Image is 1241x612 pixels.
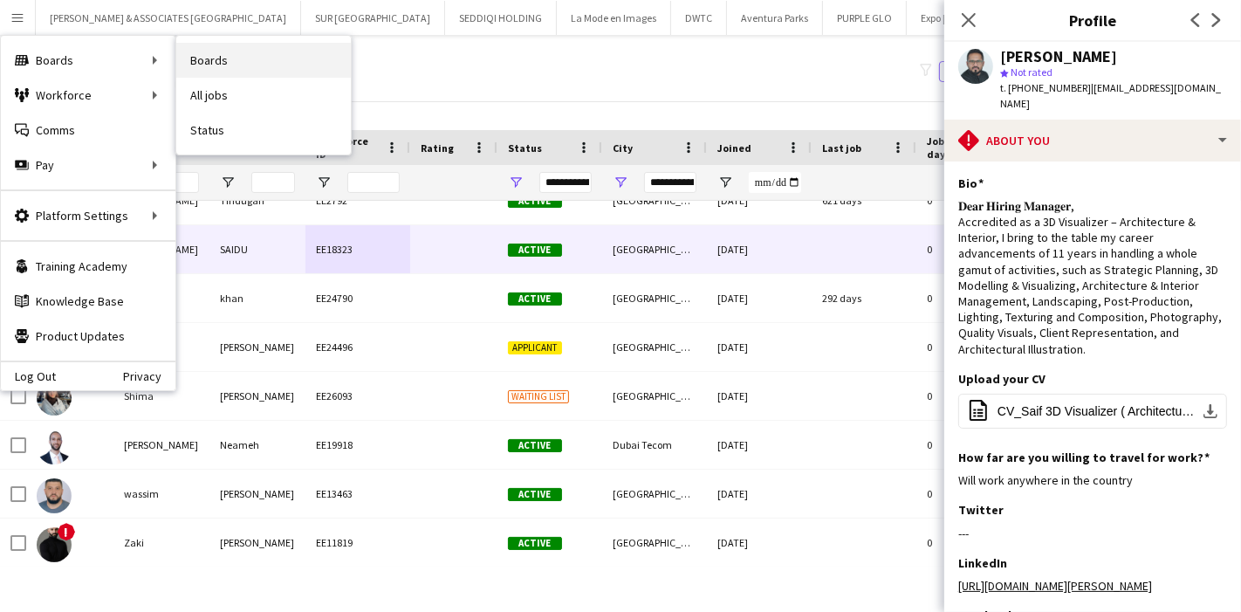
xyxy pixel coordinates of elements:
div: Dubai Tecom [602,421,707,469]
div: [GEOGRAPHIC_DATA] [602,323,707,371]
span: Active [508,439,562,452]
h3: Upload your CV [958,371,1046,387]
div: [PERSON_NAME] [209,323,305,371]
div: [PERSON_NAME] [113,421,209,469]
div: 0 [916,519,1030,567]
div: EE11819 [305,519,410,567]
div: wassim [113,470,209,518]
div: Tindugan [209,176,305,224]
button: PURPLE GLO [823,1,907,35]
div: 0 [916,274,1030,322]
div: Pay [1,148,175,182]
img: Wajeeh Neameh [37,430,72,464]
span: Waiting list [508,390,569,403]
div: [PERSON_NAME] [209,519,305,567]
div: EE26093 [305,372,410,420]
div: About you [944,120,1241,162]
button: SEDDIQI HOLDING [445,1,557,35]
div: Workforce [1,78,175,113]
div: [GEOGRAPHIC_DATA] [602,274,707,322]
a: Knowledge Base [1,284,175,319]
a: All jobs [176,78,351,113]
span: City [613,141,633,155]
span: Active [508,244,562,257]
span: Rating [421,141,454,155]
div: [GEOGRAPHIC_DATA] [602,470,707,518]
img: wassim jabbour [37,478,72,513]
button: Open Filter Menu [316,175,332,190]
a: Log Out [1,369,56,383]
div: [GEOGRAPHIC_DATA] [602,225,707,273]
span: ! [58,523,75,540]
div: [PERSON_NAME] [1000,49,1117,65]
a: Status [176,113,351,148]
div: [DATE] [707,421,812,469]
span: | [EMAIL_ADDRESS][DOMAIN_NAME] [1000,81,1221,110]
button: DWTC [671,1,727,35]
div: [GEOGRAPHIC_DATA] [602,519,707,567]
div: 0 [916,372,1030,420]
div: Shima [113,372,209,420]
div: [DATE] [707,176,812,224]
div: EE19918 [305,421,410,469]
div: [DATE] [707,519,812,567]
img: Zaki Alkhatib [37,527,72,562]
div: EE18323 [305,225,410,273]
button: Open Filter Menu [220,175,236,190]
div: [GEOGRAPHIC_DATA] [602,372,707,420]
div: [DATE] [707,470,812,518]
input: Workforce ID Filter Input [347,172,400,193]
span: Applicant [508,341,562,354]
span: Active [508,537,562,550]
a: Training Academy [1,249,175,284]
h3: Twitter [958,502,1004,518]
input: Joined Filter Input [749,172,801,193]
div: 0 [916,323,1030,371]
a: Comms [1,113,175,148]
div: [GEOGRAPHIC_DATA] [602,176,707,224]
span: CV_Saif 3D Visualizer ( Architecture, Interior, Master Plan, Landscape.).pdf [998,404,1195,418]
div: --- [958,526,1227,541]
input: Last Name Filter Input [251,172,295,193]
button: Open Filter Menu [717,175,733,190]
div: 0 [916,421,1030,469]
button: La Mode en Images [557,1,671,35]
button: [PERSON_NAME] & ASSOCIATES [GEOGRAPHIC_DATA] [36,1,301,35]
button: Everyone5,770 [939,61,1026,82]
div: 0 [916,225,1030,273]
div: 𝐃𝐞𝐚𝐫 𝐇𝐢𝐫𝐢𝐧𝐠 𝐌𝐚𝐧𝐚𝐠𝐞𝐫, Accredited as a 3D Visualizer – Architecture & Interior, I bring to the tabl... [958,198,1227,357]
div: 292 days [812,274,916,322]
div: 0 [916,470,1030,518]
span: Jobs (last 90 days) [927,134,998,161]
span: Active [508,195,562,208]
div: [DATE] [707,372,812,420]
a: Privacy [123,369,175,383]
span: t. [PHONE_NUMBER] [1000,81,1091,94]
img: Shima Rashedi [37,381,72,416]
div: [PERSON_NAME] [209,372,305,420]
button: CV_Saif 3D Visualizer ( Architecture, Interior, Master Plan, Landscape.).pdf [958,394,1227,429]
h3: Bio [958,175,984,191]
div: Boards [1,43,175,78]
span: Not rated [1011,65,1052,79]
div: [DATE] [707,274,812,322]
button: Aventura Parks [727,1,823,35]
div: SAIDU [209,225,305,273]
div: Neameh [209,421,305,469]
span: Active [508,292,562,306]
a: [URL][DOMAIN_NAME][PERSON_NAME] [958,578,1152,594]
div: Platform Settings [1,198,175,233]
div: EE13463 [305,470,410,518]
div: 621 days [812,176,916,224]
div: 0 [916,176,1030,224]
h3: How far are you willing to travel for work? [958,450,1210,465]
input: First Name Filter Input [155,172,199,193]
button: SUR [GEOGRAPHIC_DATA] [301,1,445,35]
div: EE24790 [305,274,410,322]
div: EE24496 [305,323,410,371]
a: Product Updates [1,319,175,354]
div: khan [209,274,305,322]
div: [DATE] [707,323,812,371]
div: [DATE] [707,225,812,273]
button: Open Filter Menu [613,175,628,190]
